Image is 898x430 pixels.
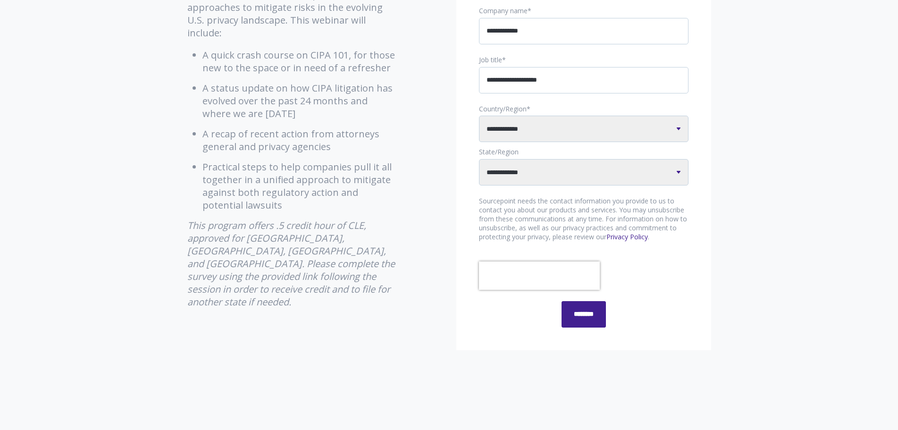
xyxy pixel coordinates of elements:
[202,49,397,74] li: A quick crash course on CIPA 101, for those new to the space or in need of a refresher
[202,82,397,120] li: A status update on how CIPA litigation has evolved over the past 24 months and where we are [DATE]
[479,55,502,64] span: Job title
[202,127,397,153] li: A recap of recent action from attorneys general and privacy agencies
[479,6,528,15] span: Company name
[606,232,648,241] a: Privacy Policy
[479,197,688,242] p: Sourcepoint needs the contact information you provide to us to contact you about our products and...
[479,104,527,113] span: Country/Region
[479,147,519,156] span: State/Region
[479,261,600,290] iframe: reCAPTCHA
[187,219,395,308] em: This program offers .5 credit hour of CLE, approved for [GEOGRAPHIC_DATA], [GEOGRAPHIC_DATA], [GE...
[202,160,397,211] li: Practical steps to help companies pull it all together in a unified approach to mitigate against ...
